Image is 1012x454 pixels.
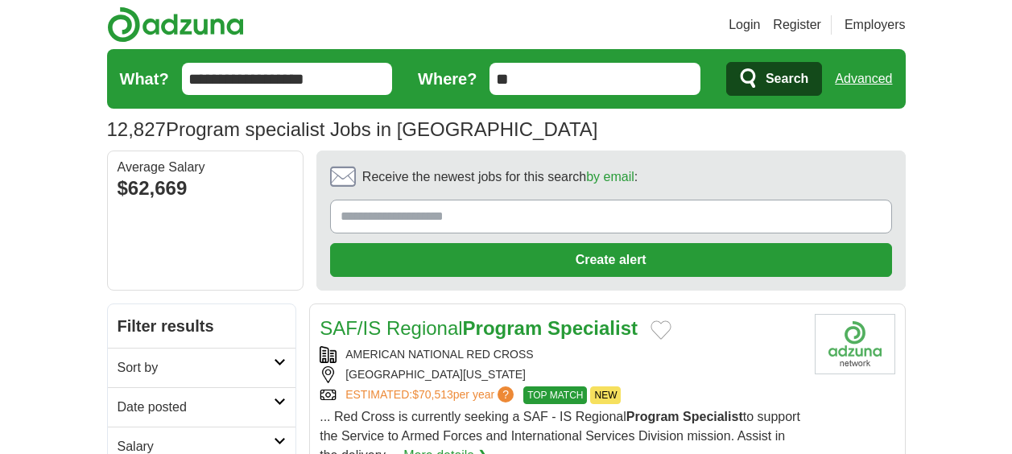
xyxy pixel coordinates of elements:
button: Add to favorite jobs [651,320,671,340]
span: Receive the newest jobs for this search : [362,167,638,187]
span: NEW [590,386,621,404]
h2: Date posted [118,398,275,417]
a: Sort by [108,348,296,387]
a: Date posted [108,387,296,427]
strong: Program [626,410,679,423]
strong: Specialist [547,317,638,339]
a: ESTIMATED:$70,513per year? [345,386,517,404]
strong: Program [463,317,543,339]
button: Create alert [330,243,892,277]
a: Employers [845,15,906,35]
span: $70,513 [412,388,453,401]
div: [GEOGRAPHIC_DATA][US_STATE] [320,366,801,383]
div: Average Salary [118,161,293,174]
strong: Specialist [683,410,743,423]
a: Register [773,15,821,35]
h2: Filter results [108,304,296,348]
img: Company logo [815,314,895,374]
img: Adzuna logo [107,6,244,43]
span: TOP MATCH [523,386,587,404]
span: ? [498,386,514,402]
div: AMERICAN NATIONAL RED CROSS [320,346,801,363]
a: Login [729,15,760,35]
a: SAF/IS RegionalProgram Specialist [320,317,638,339]
h2: Sort by [118,358,275,378]
label: What? [120,67,169,91]
h1: Program specialist Jobs in [GEOGRAPHIC_DATA] [107,118,598,140]
a: by email [586,170,634,184]
label: Where? [418,67,477,91]
div: $62,669 [118,174,293,203]
span: 12,827 [107,115,166,144]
